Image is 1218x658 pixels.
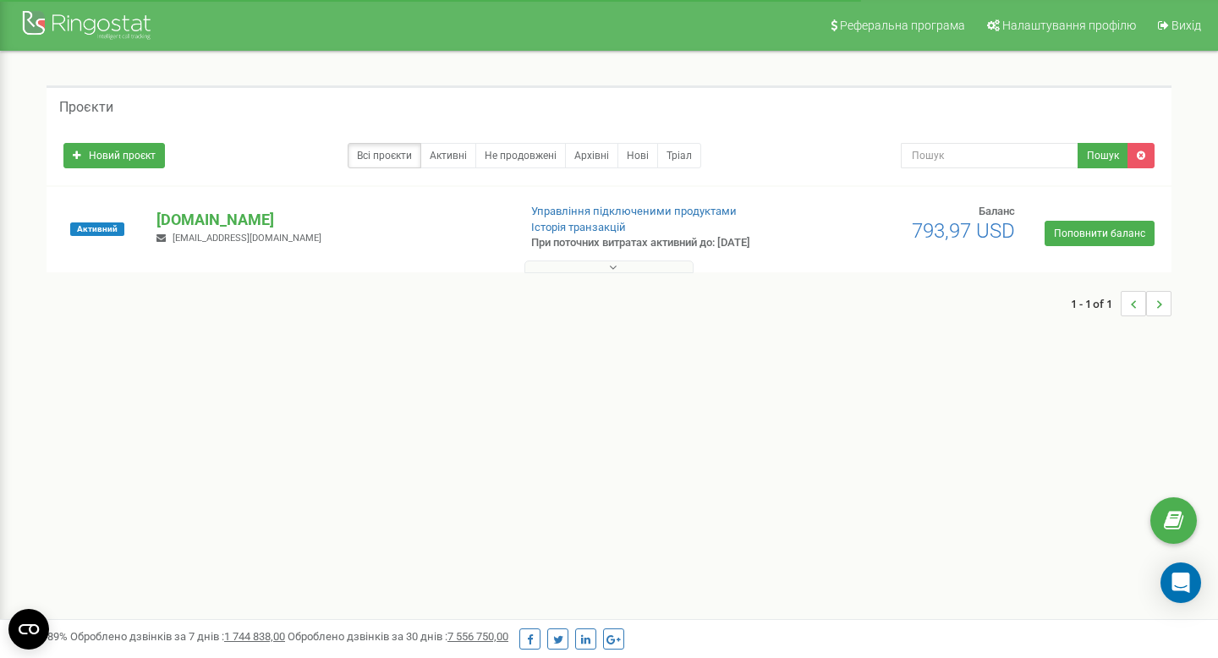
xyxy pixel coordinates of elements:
span: 1 - 1 of 1 [1071,291,1121,316]
span: Оброблено дзвінків за 30 днів : [288,630,508,643]
span: Оброблено дзвінків за 7 днів : [70,630,285,643]
a: Поповнити баланс [1045,221,1155,246]
span: Вихід [1171,19,1201,32]
p: [DOMAIN_NAME] [156,209,503,231]
span: Активний [70,222,124,236]
a: Всі проєкти [348,143,421,168]
a: Активні [420,143,476,168]
a: Тріал [657,143,701,168]
a: Історія транзакцій [531,221,626,233]
a: Управління підключеними продуктами [531,205,737,217]
u: 1 744 838,00 [224,630,285,643]
span: Баланс [979,205,1015,217]
button: Open CMP widget [8,609,49,650]
input: Пошук [901,143,1078,168]
a: Не продовжені [475,143,566,168]
span: 793,97 USD [912,219,1015,243]
button: Пошук [1078,143,1128,168]
a: Архівні [565,143,618,168]
a: Нові [617,143,658,168]
a: Новий проєкт [63,143,165,168]
h5: Проєкти [59,100,113,115]
span: [EMAIL_ADDRESS][DOMAIN_NAME] [173,233,321,244]
nav: ... [1071,274,1171,333]
span: Реферальна програма [840,19,965,32]
span: Налаштування профілю [1002,19,1136,32]
p: При поточних витратах активний до: [DATE] [531,235,785,251]
u: 7 556 750,00 [447,630,508,643]
div: Open Intercom Messenger [1160,562,1201,603]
